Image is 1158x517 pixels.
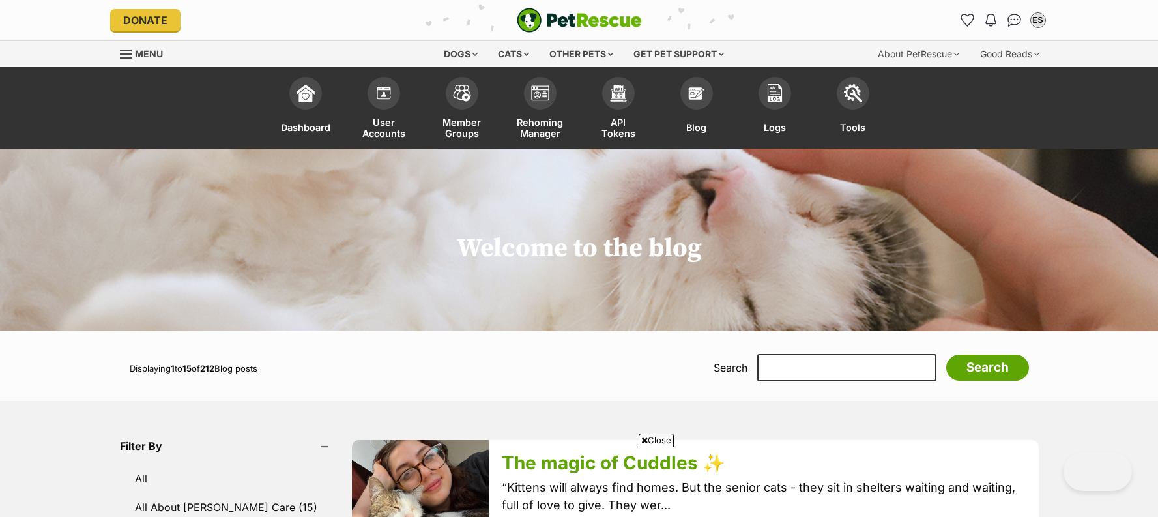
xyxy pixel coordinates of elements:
[686,116,706,139] span: Blog
[489,41,538,67] div: Cats
[957,10,1049,31] ul: Account quick links
[766,84,784,102] img: logs-icon-5bf4c29380941ae54b88474b1138927238aebebbc450bc62c8517511492d5a22.svg
[540,41,622,67] div: Other pets
[1004,10,1025,31] a: Conversations
[579,70,658,149] a: API Tokens
[130,363,257,374] span: Displaying to of Blog posts
[946,355,1029,381] input: Search
[120,465,340,492] a: All
[120,440,340,452] header: Filter By
[453,85,471,102] img: team-members-icon-5396bd8760b3fe7c0b43da4ab00e1e3bb1a5d9ba89233759b79545d2d3fc5d0d.svg
[281,116,330,139] span: Dashboard
[1007,14,1021,27] img: chat-41dd97257d64d25036548639549fe6c8038ab92f7586957e7f3b1b290dea8141.svg
[135,48,163,59] span: Menu
[596,116,641,139] span: API Tokens
[624,41,733,67] div: Get pet support
[267,70,345,149] a: Dashboard
[531,85,549,101] img: group-profile-icon-3fa3cf56718a62981997c0bc7e787c4b2cf8bcc04b72c1350f741eb67cf2f40e.svg
[517,116,563,139] span: Rehoming Manager
[971,41,1049,67] div: Good Reads
[981,10,1002,31] button: Notifications
[517,8,642,33] a: PetRescue
[639,434,674,447] span: Close
[342,452,817,510] iframe: Advertisement
[844,84,862,102] img: tools-icon-677f8b7d46040df57c17cb185196fc8e01b2b03676c49af7ba82c462532e62ee.svg
[985,14,996,27] img: notifications-46538b983faf8c2785f20acdc204bb7945ddae34d4c08c2a6579f10ce5e182be.svg
[609,84,628,102] img: api-icon-849e3a9e6f871e3acf1f60245d25b4cd0aad652aa5f5372336901a6a67317bd8.svg
[957,10,978,31] a: Favourites
[517,8,642,33] img: logo-e224e6f780fb5917bec1dbf3a21bbac754714ae5b6737aabdf751b685950b380.svg
[688,84,706,102] img: blogs-icon-e71fceff818bbaa76155c998696f2ea9b8fc06abc828b24f45ee82a475c2fd99.svg
[658,70,736,149] a: Blog
[764,116,786,139] span: Logs
[435,41,487,67] div: Dogs
[1028,10,1049,31] button: My account
[361,116,407,139] span: User Accounts
[171,363,175,374] strong: 1
[200,363,214,374] strong: 212
[120,41,172,65] a: Menu
[345,70,423,149] a: User Accounts
[423,70,501,149] a: Member Groups
[869,41,968,67] div: About PetRescue
[840,116,865,139] span: Tools
[375,84,393,102] img: members-icon-d6bcda0bfb97e5ba05b48644448dc2971f67d37433e5abca221da40c41542bd5.svg
[297,84,315,102] img: dashboard-icon-eb2f2d2d3e046f16d808141f083e7271f6b2e854fb5c12c21221c1fb7104beca.svg
[814,70,892,149] a: Tools
[182,363,192,374] strong: 15
[110,9,181,31] a: Donate
[1064,452,1132,491] iframe: Help Scout Beacon - Open
[439,116,485,139] span: Member Groups
[1032,14,1045,27] div: ES
[714,362,747,374] label: Search
[501,70,579,149] a: Rehoming Manager
[736,70,814,149] a: Logs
